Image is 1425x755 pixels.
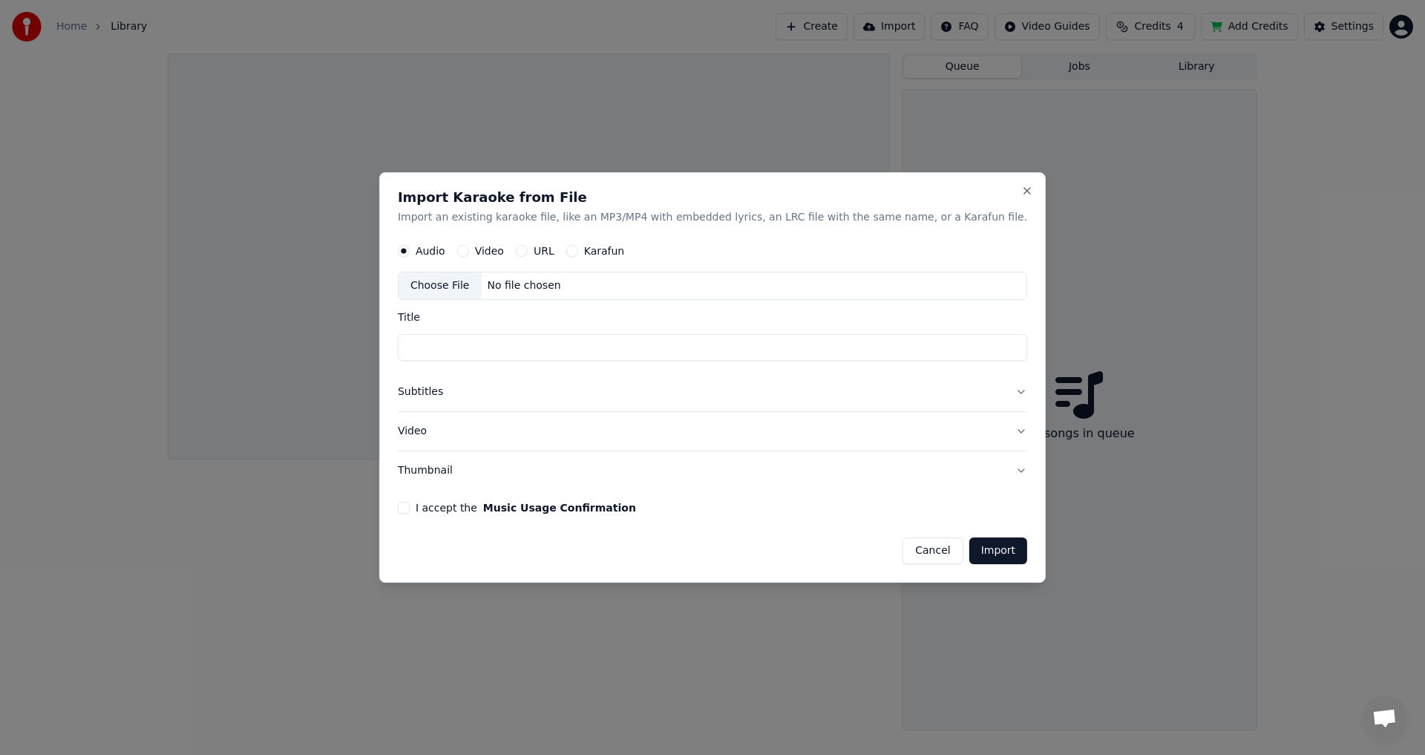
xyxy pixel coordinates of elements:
[481,279,566,294] div: No file chosen
[416,503,636,513] label: I accept the
[902,537,963,564] button: Cancel
[399,273,482,300] div: Choose File
[584,246,625,257] label: Karafun
[398,412,1027,451] button: Video
[475,246,504,257] label: Video
[534,246,554,257] label: URL
[398,451,1027,490] button: Thumbnail
[483,503,636,513] button: I accept the
[398,313,1027,323] label: Title
[398,210,1027,225] p: Import an existing karaoke file, like an MP3/MP4 with embedded lyrics, an LRC file with the same ...
[398,373,1027,412] button: Subtitles
[398,191,1027,204] h2: Import Karaoke from File
[969,537,1027,564] button: Import
[416,246,445,257] label: Audio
